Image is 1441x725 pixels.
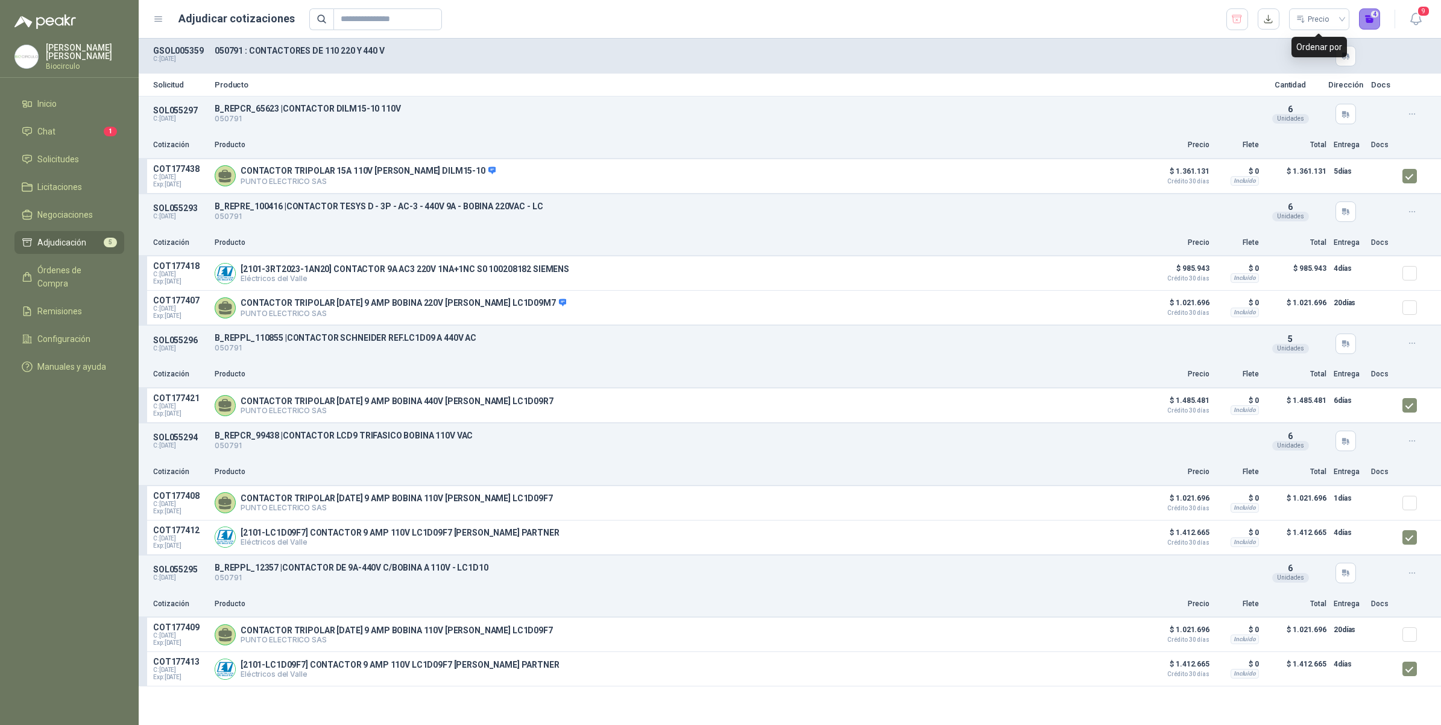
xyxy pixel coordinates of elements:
[153,598,207,610] p: Cotización
[215,264,235,283] img: Company Logo
[1272,212,1309,221] div: Unidades
[153,632,207,639] span: C: [DATE]
[1149,598,1209,610] p: Precio
[153,574,207,581] p: C: [DATE]
[1288,202,1293,212] span: 6
[14,176,124,198] a: Licitaciones
[1217,525,1259,540] p: $ 0
[1288,431,1293,441] span: 6
[241,503,553,512] p: PUNTO ELECTRICO SAS
[215,46,1253,55] p: 050791 : CONTACTORES DE 110 220 Y 440 V
[1231,405,1259,415] div: Incluido
[1334,261,1364,276] p: 4 días
[153,271,207,278] span: C: [DATE]
[1149,179,1209,185] span: Crédito 30 días
[241,625,553,635] p: CONTACTOR TRIPOLAR [DATE] 9 AMP BOBINA 110V [PERSON_NAME] LC1D09F7
[1149,164,1209,185] p: $ 1.361.131
[1149,637,1209,643] span: Crédito 30 días
[1272,573,1309,583] div: Unidades
[1149,237,1209,249] p: Precio
[1217,622,1259,637] p: $ 0
[37,236,86,249] span: Adjudicación
[153,525,207,535] p: COT177412
[153,305,207,312] span: C: [DATE]
[1231,273,1259,283] div: Incluido
[1334,622,1364,637] p: 20 días
[1149,261,1209,282] p: $ 985.943
[1149,525,1209,546] p: $ 1.412.665
[1288,563,1293,573] span: 6
[1217,657,1259,671] p: $ 0
[14,120,124,143] a: Chat1
[153,393,207,403] p: COT177421
[1149,369,1209,380] p: Precio
[1217,261,1259,276] p: $ 0
[241,670,560,679] p: Eléctricos del Valle
[1217,296,1259,310] p: $ 0
[153,666,207,674] span: C: [DATE]
[1231,635,1259,644] div: Incluido
[215,201,1253,211] p: B_REPRE_100416 | CONTACTOR TESYS D - 3P - AC-3 - 440V 9A - BOBINA 220VAC - LC
[1266,237,1326,249] p: Total
[215,431,1253,440] p: B_REPCR_99438 | CONTACTOR LCD9 TRIFASICO BOBINA 110V VAC
[1334,598,1364,610] p: Entrega
[1328,81,1364,89] p: Dirección
[215,211,1253,223] p: 050791
[153,164,207,174] p: COT177438
[1217,491,1259,505] p: $ 0
[14,92,124,115] a: Inicio
[215,466,1142,478] p: Producto
[153,442,207,449] p: C: [DATE]
[1217,237,1259,249] p: Flete
[1334,369,1364,380] p: Entrega
[178,10,295,27] h1: Adjudicar cotizaciones
[1149,622,1209,643] p: $ 1.021.696
[215,113,1253,125] p: 050791
[37,153,79,166] span: Solicitudes
[1334,491,1364,505] p: 1 días
[14,300,124,323] a: Remisiones
[153,432,207,442] p: SOL055294
[37,264,113,290] span: Órdenes de Compra
[14,14,76,29] img: Logo peakr
[153,535,207,542] span: C: [DATE]
[46,43,124,60] p: [PERSON_NAME] [PERSON_NAME]
[1371,466,1395,478] p: Docs
[153,237,207,249] p: Cotización
[1266,622,1326,647] p: $ 1.021.696
[241,177,496,186] p: PUNTO ELECTRICO SAS
[37,125,55,138] span: Chat
[1272,441,1309,451] div: Unidades
[153,55,207,63] p: C: [DATE]
[153,508,207,515] span: Exp: [DATE]
[14,231,124,254] a: Adjudicación5
[241,406,553,415] p: PUNTO ELECTRICO SAS
[1217,393,1259,408] p: $ 0
[215,139,1142,151] p: Producto
[215,343,1253,354] p: 050791
[153,657,207,666] p: COT177413
[241,635,553,644] p: PUNTO ELECTRICO SAS
[215,527,235,547] img: Company Logo
[153,403,207,410] span: C: [DATE]
[241,309,566,318] p: PUNTO ELECTRICO SAS
[1405,8,1427,30] button: 9
[1371,139,1395,151] p: Docs
[37,332,90,346] span: Configuración
[1266,525,1326,549] p: $ 1.412.665
[104,127,117,136] span: 1
[1266,657,1326,681] p: $ 1.412.665
[153,106,207,115] p: SOL055297
[37,97,57,110] span: Inicio
[104,238,117,247] span: 5
[1266,491,1326,515] p: $ 1.021.696
[153,466,207,478] p: Cotización
[153,115,207,122] p: C: [DATE]
[1149,657,1209,677] p: $ 1.412.665
[153,639,207,647] span: Exp: [DATE]
[215,333,1253,343] p: B_REPPL_110855 | CONTACTOR SCHNEIDER REF.LC1D09 A 440V AC
[153,501,207,508] span: C: [DATE]
[1266,296,1326,320] p: $ 1.021.696
[215,440,1253,452] p: 050791
[153,335,207,345] p: SOL055296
